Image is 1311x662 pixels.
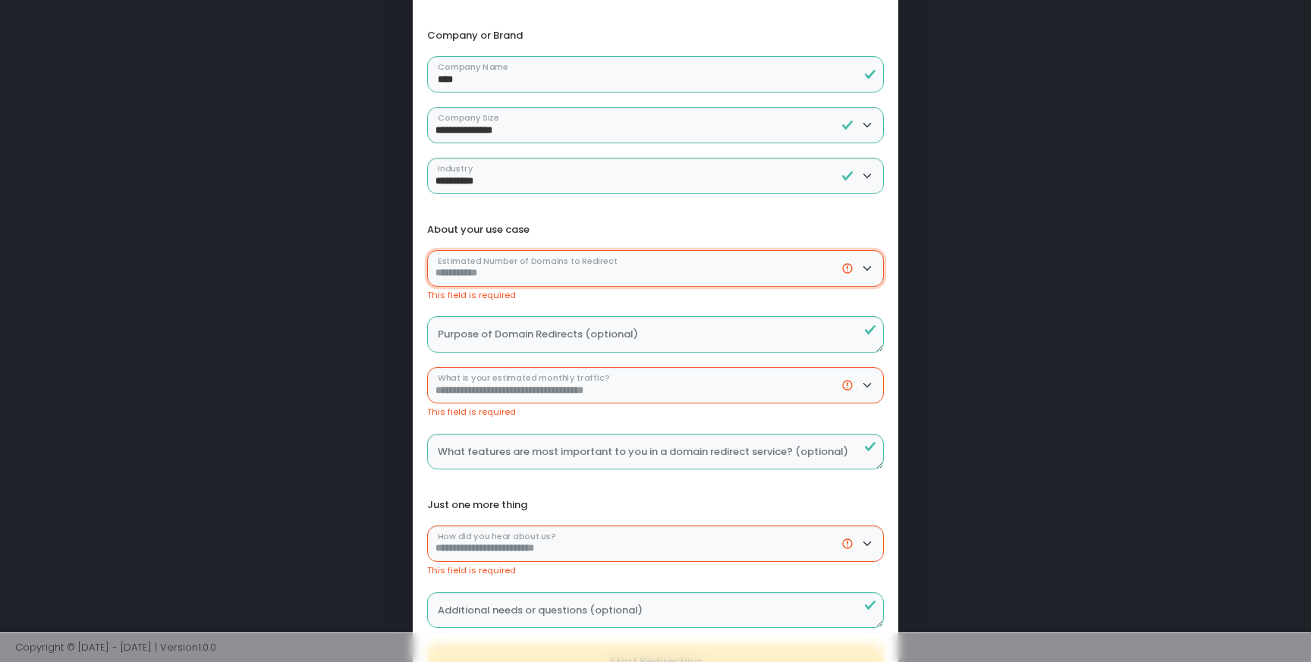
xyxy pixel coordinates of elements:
[15,640,216,654] span: Copyright © [DATE] - [DATE] | Version 1.0.0
[427,30,884,42] div: Company or Brand
[427,289,884,302] div: This field is required
[427,224,884,236] div: About your use case
[427,564,884,577] div: This field is required
[427,499,884,511] div: Just one more thing
[427,406,884,419] div: This field is required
